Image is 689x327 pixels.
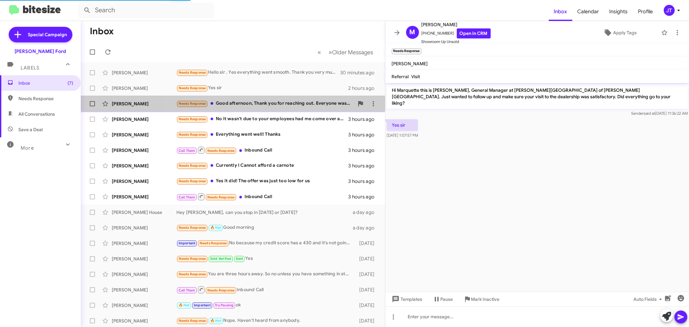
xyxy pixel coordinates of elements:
span: Needs Response [179,86,206,90]
div: 30 minutes ago [341,69,380,76]
div: [PERSON_NAME] [112,178,176,185]
span: [PHONE_NUMBER] [422,28,491,38]
span: Needs Response [207,149,235,153]
span: More [21,145,34,151]
span: Needs Response [179,319,206,323]
div: 3 hours ago [348,147,380,153]
div: No it wasn't due to your employees had me come over an hour drive for a vehicle in fact you didn'... [176,115,348,123]
div: ok [176,301,354,309]
div: Good afternoon, Thank you for reaching out. Everyone was helpful. [176,100,354,107]
button: Next [325,46,377,59]
span: Needs Response [179,226,206,230]
a: Open in CRM [457,28,491,38]
span: Call Them [179,195,195,199]
span: Pause [441,293,453,305]
span: Auto Fields [633,293,664,305]
div: [PERSON_NAME] [112,132,176,138]
span: Visit [412,74,420,79]
small: Needs Response [392,48,422,54]
span: Needs Response [179,272,206,276]
div: Nope. Haven't heard from anybody. [176,317,354,324]
span: « [318,48,321,56]
div: [PERSON_NAME] [112,287,176,293]
span: Referral [392,74,409,79]
span: [DATE] 1:07:57 PM [387,133,418,138]
span: Sold [236,257,243,261]
div: Inbound Call [176,146,348,154]
div: 3 hours ago [348,178,380,185]
div: [DATE] [354,287,380,293]
a: Inbox [549,2,572,21]
div: a day ago [353,225,380,231]
span: Showroom Up Unsold [422,38,491,45]
span: Needs Response [179,132,206,137]
span: M [410,27,415,37]
div: 3 hours ago [348,132,380,138]
div: [DATE] [354,256,380,262]
span: Call Them [179,288,195,292]
span: Sold Verified [210,257,232,261]
div: [DATE] [354,318,380,324]
div: [DATE] [354,240,380,247]
button: Apply Tags [581,27,658,38]
span: Save a Deal [18,126,43,133]
span: Insights [604,2,633,21]
span: » [329,48,332,56]
span: Needs Response [207,288,235,292]
div: [PERSON_NAME] [112,225,176,231]
div: [PERSON_NAME] [112,240,176,247]
nav: Page navigation example [314,46,377,59]
div: [PERSON_NAME] [112,85,176,91]
div: a day ago [353,209,380,216]
span: Needs Response [179,257,206,261]
a: Profile [633,2,658,21]
span: Mark Inactive [471,293,500,305]
span: Special Campaign [28,31,67,38]
div: You are three hours away. So no unless you have something in stock. [176,270,354,278]
span: Inbox [18,80,73,86]
button: Templates [385,293,428,305]
p: Hi Marquette this is [PERSON_NAME], General Manager at [PERSON_NAME][GEOGRAPHIC_DATA] of [PERSON_... [387,84,688,109]
div: 2 hours ago [348,85,380,91]
span: (7) [68,80,73,86]
span: Needs Response [179,163,206,168]
span: 🔥 Hot [210,319,221,323]
span: 🔥 Hot [210,226,221,230]
a: Calendar [572,2,604,21]
span: said at [644,111,655,116]
div: Everything went well! Thanks [176,131,348,138]
div: Hello sir . Yes everything went smooth. Thank you very much for the follow up [176,69,341,76]
div: No because my credit score has a 430 and it's not going to work [176,239,354,247]
span: [PERSON_NAME] [422,21,491,28]
span: Templates [391,293,423,305]
span: Try Pausing [215,303,234,307]
div: [DATE] [354,302,380,309]
div: [PERSON_NAME] [112,302,176,309]
span: Needs Response [179,70,206,75]
div: Currently I Cannot afford a carnote [176,162,348,169]
span: Important [179,241,195,245]
button: Auto Fields [628,293,670,305]
span: Important [194,303,211,307]
div: [PERSON_NAME] Ford [15,48,66,55]
div: JT [664,5,675,16]
div: [PERSON_NAME] [112,256,176,262]
div: Inbound Call [176,286,354,294]
div: Good morning [176,224,353,231]
button: JT [658,5,682,16]
div: [PERSON_NAME] [112,271,176,278]
button: Pause [428,293,458,305]
span: Needs Response [179,101,206,106]
span: Needs Response [179,179,206,183]
h1: Inbox [90,26,114,37]
div: Yes [176,255,354,262]
span: Sender [DATE] 11:36:22 AM [631,111,688,116]
div: [PERSON_NAME] [112,318,176,324]
div: [PERSON_NAME] House [112,209,176,216]
div: [PERSON_NAME] [112,163,176,169]
div: [PERSON_NAME] [112,194,176,200]
a: Special Campaign [9,27,72,42]
span: Call Them [179,149,195,153]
